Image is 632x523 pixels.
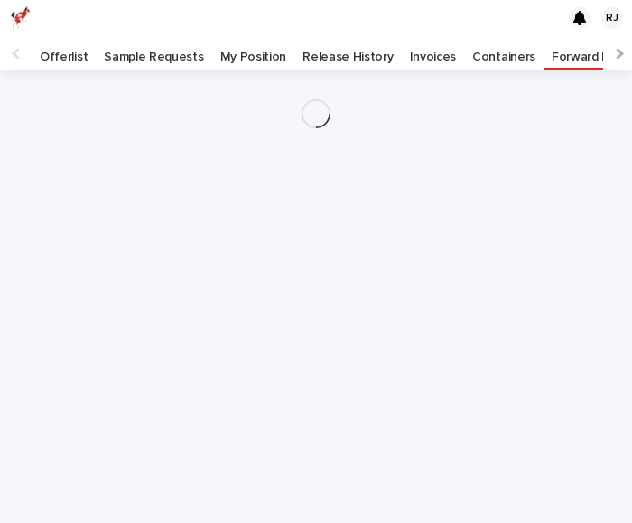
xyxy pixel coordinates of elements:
div: RJ [601,7,623,29]
p: Offerlist [40,36,88,65]
a: Offerlist [32,36,96,70]
p: Sample Requests [104,36,203,65]
p: Containers [472,36,535,65]
a: Containers [464,36,544,70]
a: Invoices [402,36,465,70]
p: Release History [302,36,393,65]
p: Invoices [410,36,457,65]
p: My Position [220,36,287,65]
img: zttTXibQQrCfv9chImQE [11,6,31,30]
a: Release History [294,36,401,70]
a: Sample Requests [96,36,211,70]
a: My Position [212,36,295,70]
